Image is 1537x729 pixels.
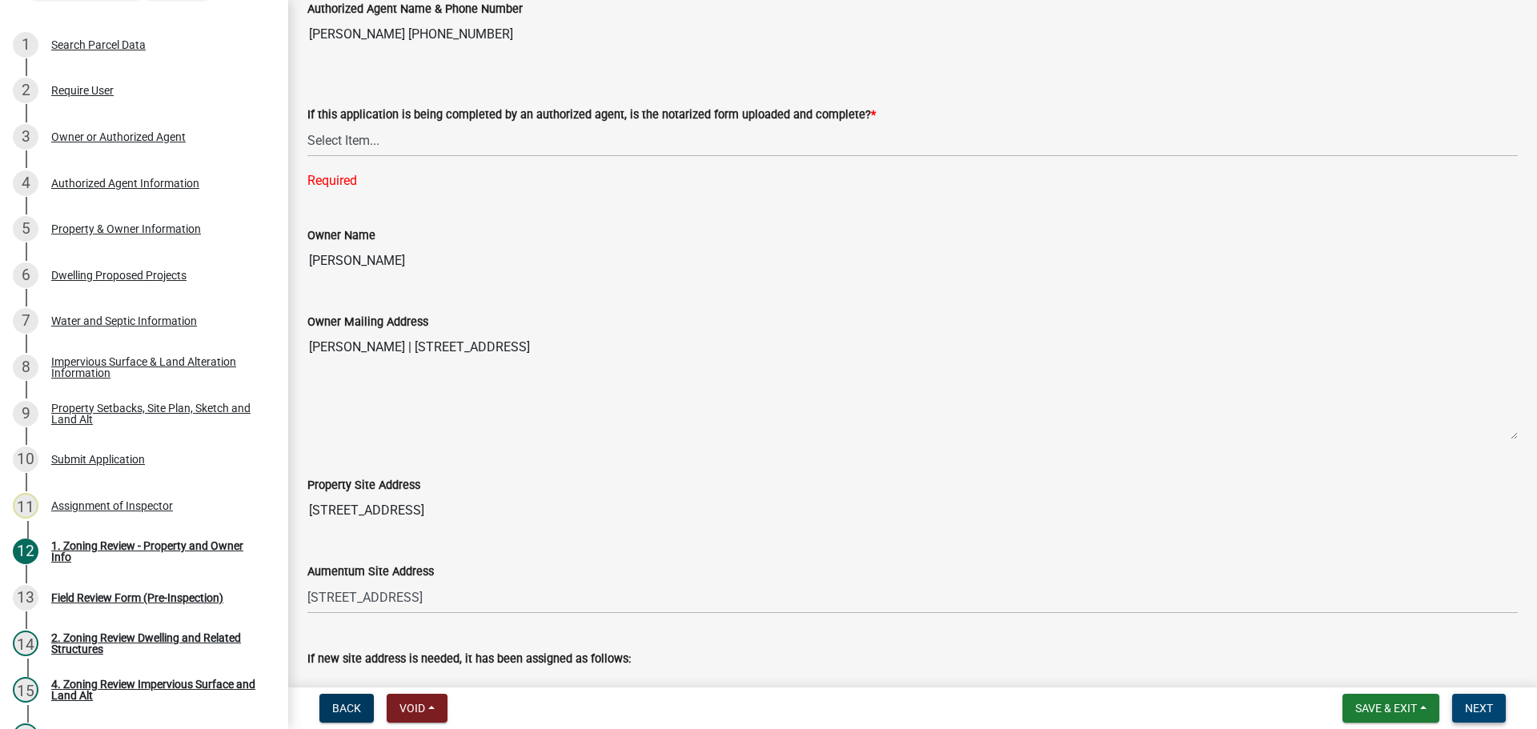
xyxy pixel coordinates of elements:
[387,694,447,723] button: Void
[51,315,197,326] div: Water and Septic Information
[13,78,38,103] div: 2
[13,354,38,380] div: 8
[51,85,114,96] div: Require User
[51,223,201,234] div: Property & Owner Information
[13,539,38,564] div: 12
[319,694,374,723] button: Back
[13,677,38,703] div: 15
[51,270,187,281] div: Dwelling Proposed Projects
[1465,702,1493,715] span: Next
[307,331,1518,440] textarea: [PERSON_NAME] | [STREET_ADDRESS]
[51,131,186,142] div: Owner or Authorized Agent
[13,585,38,611] div: 13
[51,679,263,701] div: 4. Zoning Review Impervious Surface and Land Alt
[1342,694,1439,723] button: Save & Exit
[1452,694,1506,723] button: Next
[13,308,38,334] div: 7
[51,356,263,379] div: Impervious Surface & Land Alteration Information
[51,39,146,50] div: Search Parcel Data
[13,262,38,288] div: 6
[13,124,38,150] div: 3
[307,317,428,328] label: Owner Mailing Address
[51,540,263,563] div: 1. Zoning Review - Property and Owner Info
[13,32,38,58] div: 1
[307,171,1518,190] div: Required
[307,654,631,665] label: If new site address is needed, it has been assigned as follows:
[307,480,420,491] label: Property Site Address
[399,702,425,715] span: Void
[51,454,145,465] div: Submit Application
[307,230,375,242] label: Owner Name
[307,567,434,578] label: Aumentum Site Address
[13,447,38,472] div: 10
[13,493,38,519] div: 11
[13,170,38,196] div: 4
[51,592,223,603] div: Field Review Form (Pre-Inspection)
[307,4,523,15] label: Authorized Agent Name & Phone Number
[1355,702,1417,715] span: Save & Exit
[51,403,263,425] div: Property Setbacks, Site Plan, Sketch and Land Alt
[13,401,38,427] div: 9
[13,216,38,242] div: 5
[51,500,173,511] div: Assignment of Inspector
[13,631,38,656] div: 14
[51,178,199,189] div: Authorized Agent Information
[307,110,876,121] label: If this application is being completed by an authorized agent, is the notarized form uploaded and...
[332,702,361,715] span: Back
[51,632,263,655] div: 2. Zoning Review Dwelling and Related Structures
